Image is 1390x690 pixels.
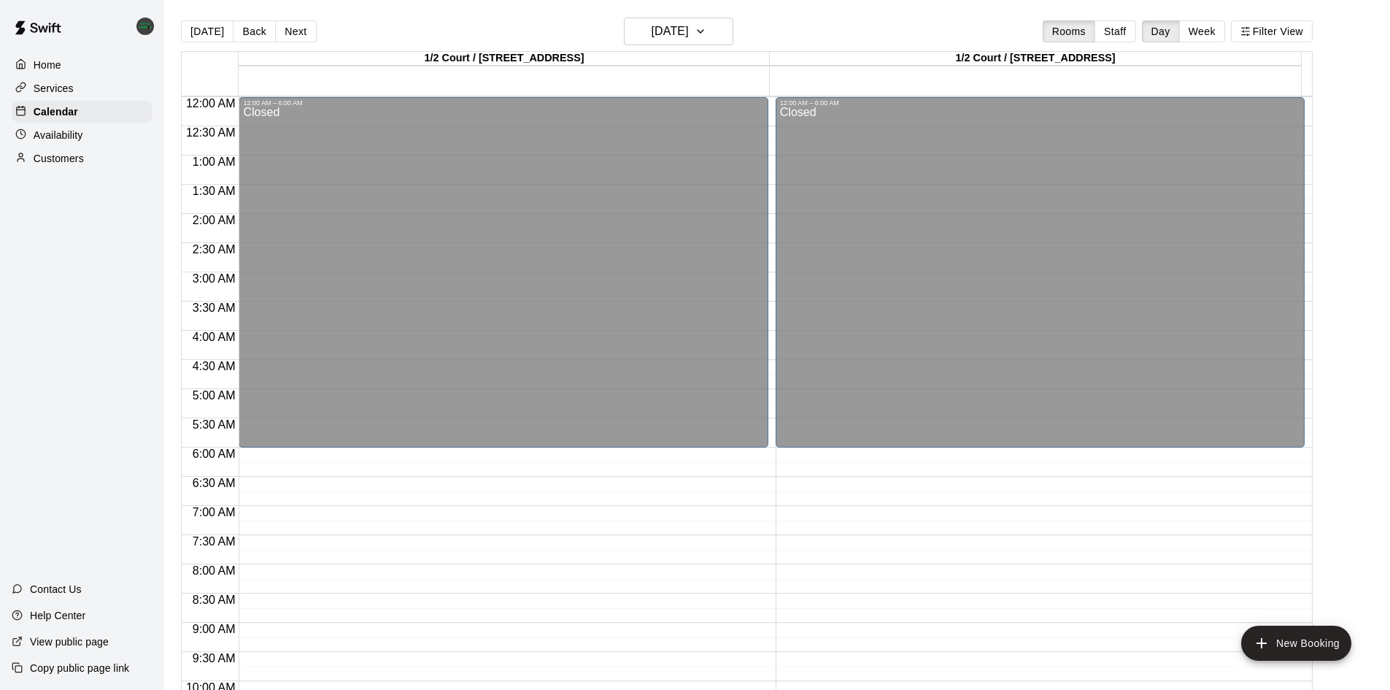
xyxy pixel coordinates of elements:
[239,52,770,66] div: 1/2 Court / [STREET_ADDRESS]
[12,54,152,76] a: Home
[34,104,78,119] p: Calendar
[134,12,164,41] div: Jesse Klein
[189,418,239,431] span: 5:30 AM
[30,608,85,623] p: Help Center
[189,243,239,256] span: 2:30 AM
[776,97,1305,448] div: 12:00 AM – 6:00 AM: Closed
[189,535,239,548] span: 7:30 AM
[182,97,239,110] span: 12:00 AM
[30,661,129,675] p: Copy public page link
[34,81,74,96] p: Services
[780,99,1300,107] div: 12:00 AM – 6:00 AM
[182,126,239,139] span: 12:30 AM
[136,18,154,35] img: Jesse Klein
[189,506,239,518] span: 7:00 AM
[1043,20,1095,42] button: Rooms
[34,58,61,72] p: Home
[189,214,239,226] span: 2:00 AM
[12,124,152,146] a: Availability
[189,272,239,285] span: 3:00 AM
[1241,626,1351,661] button: add
[189,594,239,606] span: 8:30 AM
[189,185,239,197] span: 1:30 AM
[239,97,768,448] div: 12:00 AM – 6:00 AM: Closed
[189,652,239,664] span: 9:30 AM
[1094,20,1136,42] button: Staff
[189,302,239,314] span: 3:30 AM
[189,156,239,168] span: 1:00 AM
[275,20,316,42] button: Next
[30,635,109,649] p: View public page
[189,389,239,402] span: 5:00 AM
[189,360,239,372] span: 4:30 AM
[34,151,84,166] p: Customers
[34,128,83,142] p: Availability
[12,77,152,99] a: Services
[189,448,239,460] span: 6:00 AM
[243,107,763,453] div: Closed
[652,21,689,42] h6: [DATE]
[189,564,239,577] span: 8:00 AM
[780,107,1300,453] div: Closed
[189,623,239,635] span: 9:00 AM
[233,20,276,42] button: Back
[189,477,239,489] span: 6:30 AM
[1231,20,1313,42] button: Filter View
[181,20,233,42] button: [DATE]
[30,582,82,597] p: Contact Us
[1142,20,1180,42] button: Day
[12,147,152,169] a: Customers
[1179,20,1225,42] button: Week
[770,52,1301,66] div: 1/2 Court / [STREET_ADDRESS]
[624,18,733,45] button: [DATE]
[12,101,152,123] a: Calendar
[189,331,239,343] span: 4:00 AM
[243,99,763,107] div: 12:00 AM – 6:00 AM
